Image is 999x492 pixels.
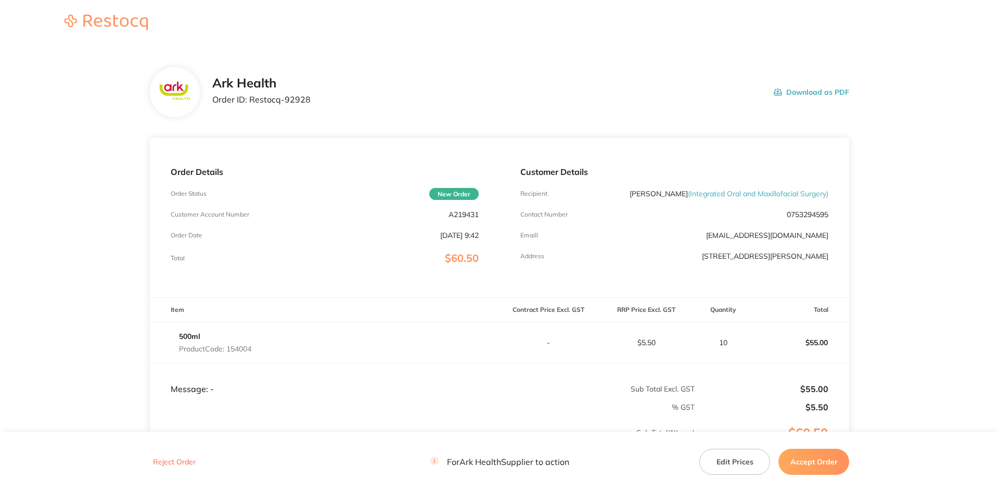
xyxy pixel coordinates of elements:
[150,428,695,458] p: Sub Total ( 1 Items)
[702,252,828,260] p: [STREET_ADDRESS][PERSON_NAME]
[688,189,828,198] span: ( Integrated Oral and Maxillofacial Surgery )
[500,385,695,393] p: Sub Total Excl. GST
[695,298,751,322] th: Quantity
[499,298,597,322] th: Contract Price Excl. GST
[696,338,751,347] p: 10
[150,458,199,467] button: Reject Order
[500,338,597,347] p: -
[179,345,251,353] p: Product Code: 154004
[212,76,311,91] h2: Ark Health
[171,190,207,197] p: Order Status
[520,167,828,176] p: Customer Details
[774,76,849,108] button: Download as PDF
[778,449,849,475] button: Accept Order
[706,231,828,240] a: [EMAIL_ADDRESS][DOMAIN_NAME]
[150,298,499,322] th: Item
[520,253,544,260] p: Address
[598,338,695,347] p: $5.50
[150,403,695,411] p: % GST
[696,426,849,461] p: $60.50
[787,210,828,219] p: 0753294595
[597,298,695,322] th: RRP Price Excl. GST
[449,210,479,219] p: A219431
[158,80,191,104] img: c3FhZTAyaA
[171,232,202,239] p: Order Date
[54,15,158,32] a: Restocq logo
[520,232,538,239] p: Emaill
[171,211,249,218] p: Customer Account Number
[440,231,479,239] p: [DATE] 9:42
[212,95,311,104] p: Order ID: Restocq- 92928
[54,15,158,30] img: Restocq logo
[150,363,499,394] td: Message: -
[445,251,479,264] span: $60.50
[752,330,849,355] p: $55.00
[429,188,479,200] span: New Order
[696,384,828,394] p: $55.00
[630,190,828,198] p: [PERSON_NAME]
[699,449,770,475] button: Edit Prices
[171,167,479,176] p: Order Details
[171,255,185,262] p: Total
[751,298,849,322] th: Total
[430,457,569,467] p: For Ark Health Supplier to action
[696,402,828,412] p: $5.50
[179,332,200,341] a: 500ml
[520,190,547,197] p: Recipient
[520,211,568,218] p: Contact Number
